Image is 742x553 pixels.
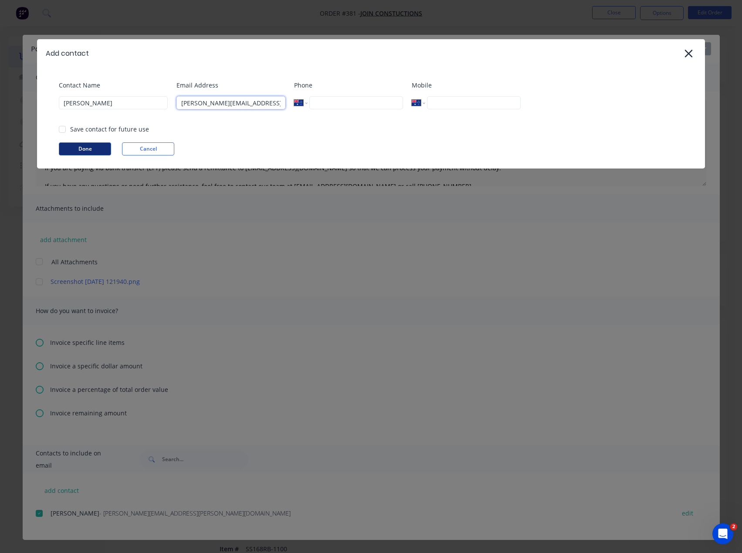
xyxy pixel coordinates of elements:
button: Done [59,142,111,155]
label: Phone [294,81,403,90]
div: Add contact [46,48,89,59]
label: Contact Name [59,81,168,90]
label: Email Address [176,81,285,90]
span: 2 [730,523,737,530]
iframe: Intercom live chat [712,523,733,544]
div: Save contact for future use [70,125,149,134]
button: Cancel [122,142,174,155]
label: Mobile [412,81,521,90]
